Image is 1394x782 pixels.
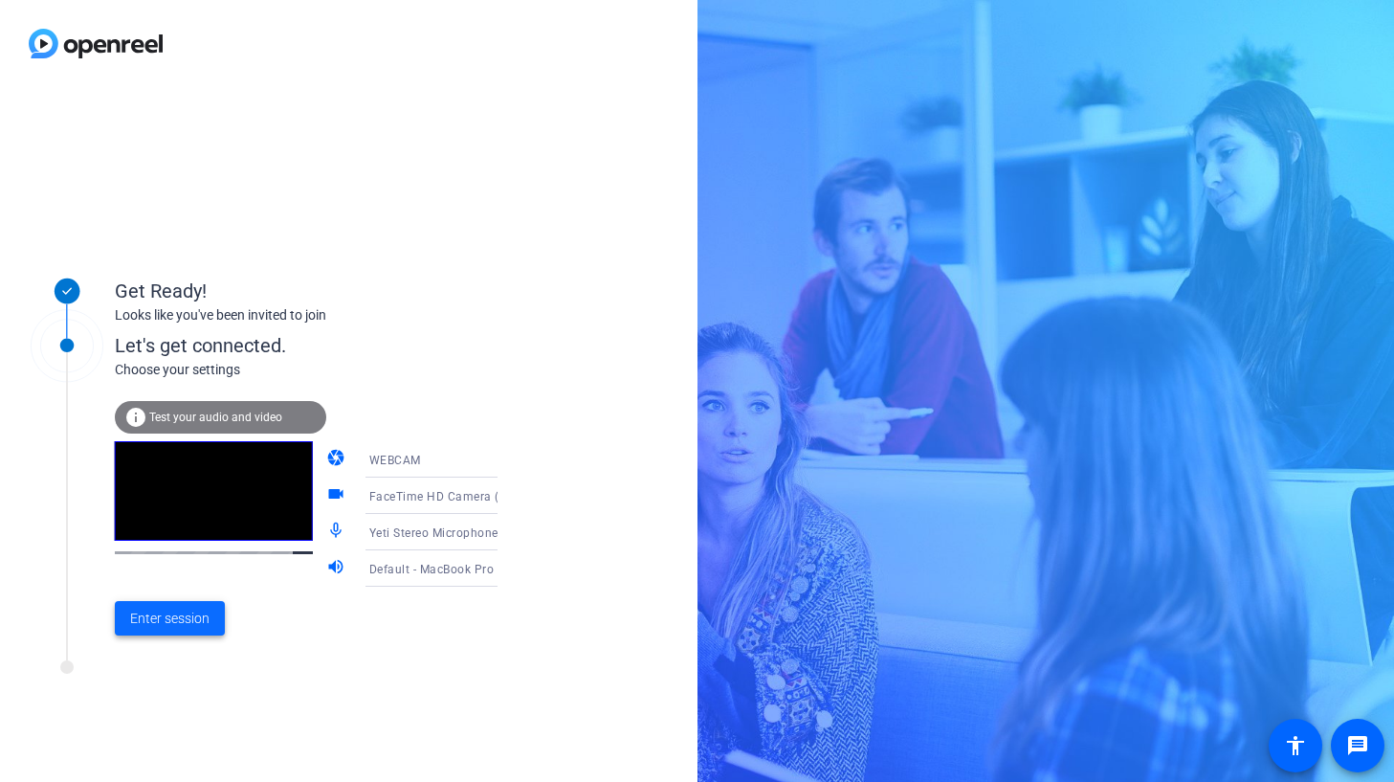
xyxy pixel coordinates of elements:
div: Looks like you've been invited to join [115,305,498,325]
div: Let's get connected. [115,331,537,360]
mat-icon: videocam [326,484,349,507]
span: Yeti Stereo Microphone (046d:0ab7) [369,525,571,540]
mat-icon: camera [326,448,349,471]
mat-icon: message [1346,734,1369,757]
mat-icon: volume_up [326,557,349,580]
button: Enter session [115,601,225,636]
mat-icon: accessibility [1284,734,1307,757]
div: Choose your settings [115,360,537,380]
span: FaceTime HD Camera (Built-in) (05ac:8514) [369,488,615,503]
span: Test your audio and video [149,411,282,424]
span: Enter session [130,609,210,629]
mat-icon: info [124,406,147,429]
span: WEBCAM [369,454,421,467]
div: Get Ready! [115,277,498,305]
span: Default - MacBook Pro Speakers (Built-in) [369,561,600,576]
mat-icon: mic_none [326,521,349,544]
